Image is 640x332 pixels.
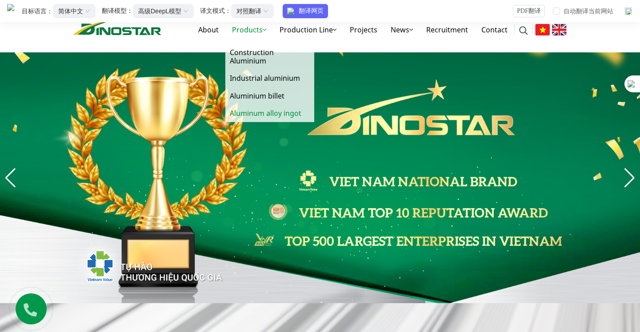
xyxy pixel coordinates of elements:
[60,234,224,294] img: thqg
[4,168,16,188] div: Previous slide
[552,24,567,36] img: English
[225,105,314,122] a: Aluminum alloy ingot
[73,13,161,35] img: Nhôm Dinostar
[475,16,514,44] a: Contact
[519,26,528,35] img: search
[225,44,314,70] a: Construction Aluminium
[273,16,343,44] a: Production Line
[384,16,420,44] a: News
[535,24,550,36] img: Tiếng Việt
[225,16,273,44] a: Products
[420,16,475,44] a: Recruitment
[225,87,314,105] a: Aluminium billet
[225,70,314,87] a: Industrial aluminium
[343,16,384,44] a: Projects
[192,16,225,44] a: About
[73,11,161,35] a: Nhôm Dinostar
[624,168,636,188] div: Next slide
